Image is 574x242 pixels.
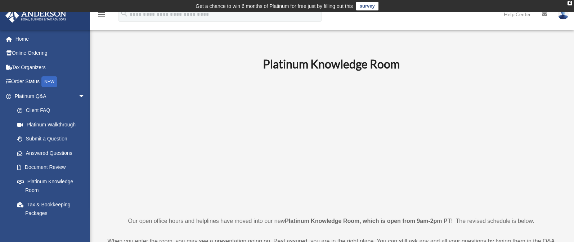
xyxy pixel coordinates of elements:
[10,117,96,132] a: Platinum Walkthrough
[5,89,96,103] a: Platinum Q&Aarrow_drop_down
[5,32,96,46] a: Home
[41,76,57,87] div: NEW
[5,60,96,75] a: Tax Organizers
[120,10,128,18] i: search
[356,2,378,10] a: survey
[263,57,400,71] b: Platinum Knowledge Room
[97,13,106,19] a: menu
[78,89,93,104] span: arrow_drop_down
[10,197,96,220] a: Tax & Bookkeeping Packages
[10,160,96,175] a: Document Review
[5,46,96,60] a: Online Ordering
[3,9,68,23] img: Anderson Advisors Platinum Portal
[10,146,96,160] a: Answered Questions
[5,75,96,89] a: Order StatusNEW
[285,218,451,224] strong: Platinum Knowledge Room, which is open from 9am-2pm PT
[10,174,93,197] a: Platinum Knowledge Room
[103,216,560,226] p: Our open office hours and helplines have moved into our new ! The revised schedule is below.
[10,132,96,146] a: Submit a Question
[558,9,569,19] img: User Pic
[97,10,106,19] i: menu
[223,81,439,203] iframe: 231110_Toby_KnowledgeRoom
[10,103,96,118] a: Client FAQ
[196,2,353,10] div: Get a chance to win 6 months of Platinum for free just by filling out this
[568,1,572,5] div: close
